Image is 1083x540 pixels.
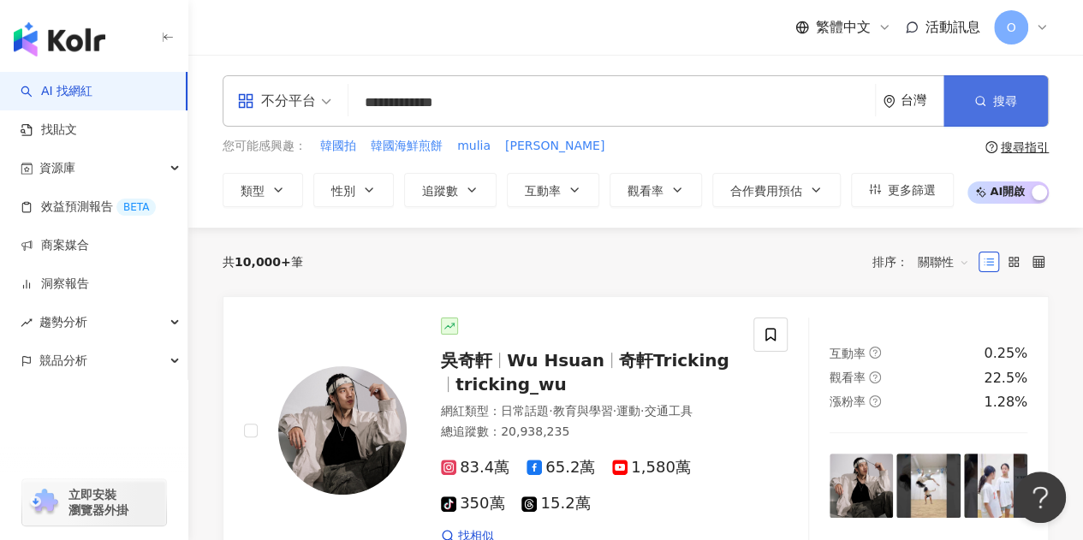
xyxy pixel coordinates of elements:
button: 類型 [223,173,303,207]
button: 更多篩選 [851,173,954,207]
span: 觀看率 [628,184,663,198]
span: 互動率 [830,347,866,360]
span: 更多篩選 [888,183,936,197]
span: · [549,404,552,418]
a: 找貼文 [21,122,77,139]
button: 追蹤數 [404,173,497,207]
button: 性別 [313,173,394,207]
span: question-circle [869,395,881,407]
span: tricking_wu [455,374,567,395]
a: 效益預測報告BETA [21,199,156,216]
span: 教育與學習 [552,404,612,418]
span: Wu Hsuan [507,350,604,371]
div: 排序： [872,248,979,276]
span: 競品分析 [39,341,87,380]
img: chrome extension [27,489,61,516]
span: 互動率 [525,184,561,198]
span: 運動 [616,404,640,418]
div: 不分平台 [237,87,316,115]
span: 奇軒Tricking [619,350,729,371]
button: mulia [456,137,491,156]
a: 商案媒合 [21,237,89,254]
a: chrome extension立即安裝 瀏覽器外掛 [22,479,166,525]
span: 搜尋 [993,94,1017,108]
span: 350萬 [441,495,504,513]
span: 關聯性 [918,248,969,276]
span: 吳奇軒 [441,350,492,371]
div: 1.28% [984,393,1027,412]
button: [PERSON_NAME] [504,137,605,156]
span: 性別 [331,184,355,198]
span: rise [21,317,33,329]
button: 韓國拍 [319,137,357,156]
a: searchAI 找網紅 [21,83,92,100]
span: 1,580萬 [612,459,691,477]
span: 活動訊息 [925,19,980,35]
img: post-image [896,454,960,517]
span: 追蹤數 [422,184,458,198]
div: 台灣 [901,93,943,108]
div: 0.25% [984,344,1027,363]
span: mulia [457,138,491,155]
span: 83.4萬 [441,459,509,477]
button: 合作費用預估 [712,173,841,207]
span: O [1006,18,1015,37]
span: 立即安裝 瀏覽器外掛 [68,487,128,518]
span: 65.2萬 [527,459,595,477]
img: post-image [964,454,1027,517]
a: 洞察報告 [21,276,89,293]
span: 韓國拍 [320,138,356,155]
iframe: Help Scout Beacon - Open [1015,472,1066,523]
span: question-circle [869,371,881,383]
div: 共 筆 [223,255,303,269]
span: 資源庫 [39,149,75,187]
div: 22.5% [984,369,1027,388]
span: 韓國海鮮煎餅 [371,138,443,155]
span: 10,000+ [235,255,291,269]
button: 韓國海鮮煎餅 [370,137,443,156]
img: KOL Avatar [278,366,407,495]
div: 搜尋指引 [1001,140,1049,154]
span: 15.2萬 [521,495,590,513]
span: question-circle [985,141,997,153]
img: logo [14,22,105,56]
span: 日常話題 [501,404,549,418]
button: 互動率 [507,173,599,207]
span: appstore [237,92,254,110]
span: · [612,404,616,418]
span: 觀看率 [830,371,866,384]
button: 搜尋 [943,75,1048,127]
span: 交通工具 [644,404,692,418]
div: 網紅類型 ： [441,403,733,420]
div: 總追蹤數 ： 20,938,235 [441,424,733,441]
span: 合作費用預估 [730,184,802,198]
img: post-image [830,454,893,517]
button: 觀看率 [610,173,702,207]
span: 您可能感興趣： [223,138,306,155]
span: environment [883,95,896,108]
span: 趨勢分析 [39,303,87,341]
span: · [640,404,644,418]
span: 類型 [241,184,265,198]
span: [PERSON_NAME] [505,138,604,155]
span: 繁體中文 [816,18,871,37]
span: 漲粉率 [830,395,866,408]
span: question-circle [869,347,881,359]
